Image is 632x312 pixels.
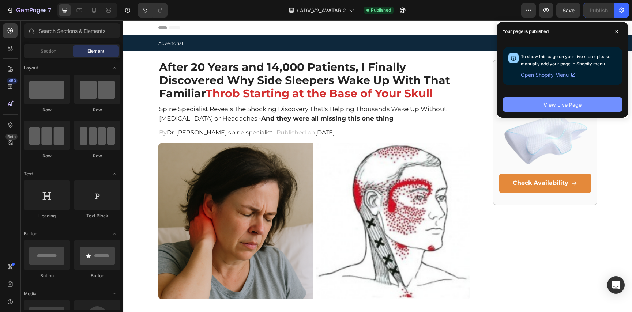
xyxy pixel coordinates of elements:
span: Published [371,7,391,14]
div: Row [24,107,70,113]
img: Alt Image [35,123,347,279]
span: Toggle open [109,228,120,240]
span: Media [24,290,37,297]
p: 4.9 | 3,984 [377,63,467,72]
span: Section [41,48,56,54]
p: Published on [153,107,211,118]
strong: And they were all missing this one thing [138,94,270,102]
div: Button [24,273,70,279]
iframe: Design area [123,20,632,312]
p: By [36,107,151,118]
span: Toggle open [109,62,120,74]
span: Text [24,171,33,177]
span: Save [563,7,575,14]
span: Element [87,48,104,54]
div: Publish [590,7,608,14]
span: Dr. [PERSON_NAME] spine specialist [44,109,150,115]
div: Text Block [74,213,120,219]
button: View Live Page [503,97,622,112]
input: Search Sections & Elements [24,23,120,38]
span: Layout [24,65,38,71]
span: ADV_V2_AVATAR 2 [300,7,346,14]
span: Toggle open [109,288,120,300]
span: [DATE] [192,109,211,115]
div: Button [74,273,120,279]
span: To show this page on your live store, please manually add your page in Shopify menu. [521,54,610,66]
button: 7 [3,3,54,18]
strong: Check Availability [390,159,445,166]
div: 450 [7,78,18,84]
div: Beta [5,134,18,140]
div: Undo/Redo [138,3,168,18]
p: If you're reading this with that familiar throb starting at the base of your skull and crawling u... [36,291,347,307]
div: Heading [24,213,70,219]
button: Publish [583,3,614,18]
span: Open Shopify Menu [521,71,569,79]
button: Save [556,3,580,18]
div: Row [74,107,120,113]
div: View Live Page [543,101,582,109]
div: Row [74,153,120,159]
a: Check Availability [376,153,468,172]
img: gempages_520906997315404713-1adb8611-a9a6-433b-bd69-996a6042af9d.webp [376,89,468,153]
p: 7 [48,6,51,15]
span: Toggle open [109,168,120,180]
div: Row [24,153,70,159]
span: / [297,7,298,14]
strong: Recommended [392,47,452,56]
strong: Premium Relief Pillow [385,80,458,87]
span: Button [24,231,37,237]
div: Open Intercom Messenger [607,276,625,294]
p: Your page is published [503,28,549,35]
